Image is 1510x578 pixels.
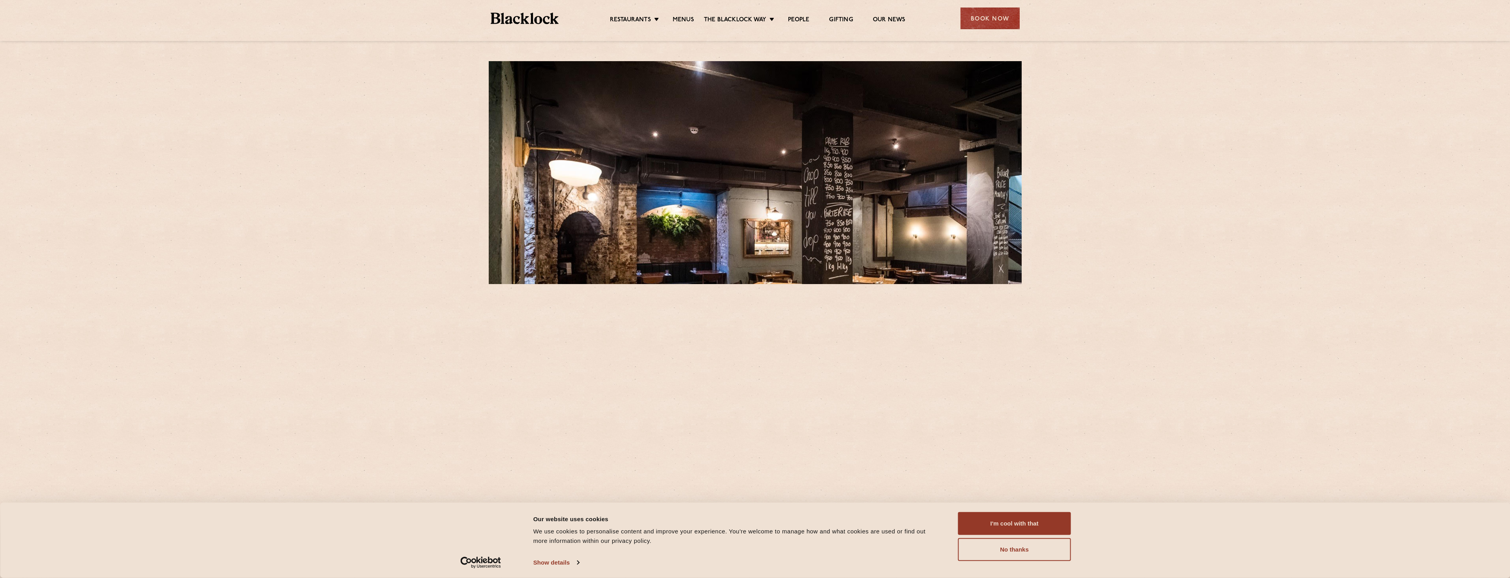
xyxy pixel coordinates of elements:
[533,527,940,546] div: We use cookies to personalise content and improve your experience. You're welcome to manage how a...
[673,16,694,25] a: Menus
[958,538,1071,561] button: No thanks
[610,16,651,25] a: Restaurants
[958,512,1071,535] button: I'm cool with that
[960,7,1020,29] div: Book Now
[446,557,515,569] a: Usercentrics Cookiebot - opens in a new window
[533,557,579,569] a: Show details
[788,16,809,25] a: People
[533,514,940,524] div: Our website uses cookies
[829,16,853,25] a: Gifting
[704,16,766,25] a: The Blacklock Way
[873,16,906,25] a: Our News
[491,13,559,24] img: BL_Textured_Logo-footer-cropped.svg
